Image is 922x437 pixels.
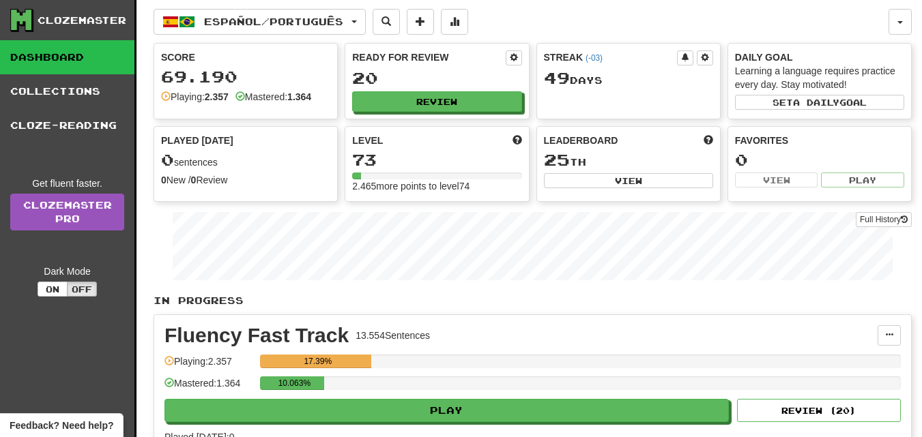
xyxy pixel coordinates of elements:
div: Favorites [735,134,904,147]
span: Played [DATE] [161,134,233,147]
div: Streak [544,50,677,64]
button: Play [164,399,729,422]
div: Playing: 2.357 [164,355,253,377]
div: Mastered: [235,90,311,104]
span: Leaderboard [544,134,618,147]
div: 2.465 more points to level 74 [352,179,521,193]
button: Review [352,91,521,112]
div: 20 [352,70,521,87]
span: This week in points, UTC [704,134,713,147]
span: Level [352,134,383,147]
div: Get fluent faster. [10,177,124,190]
strong: 1.364 [287,91,311,102]
div: Score [161,50,330,64]
span: Score more points to level up [513,134,522,147]
a: ClozemasterPro [10,194,124,230]
strong: 0 [191,175,197,185]
div: Clozemaster [38,14,126,27]
div: Dark Mode [10,265,124,278]
button: Off [67,282,97,297]
div: 73 [352,151,521,168]
div: Ready for Review [352,50,505,64]
button: Review (20) [737,399,901,422]
button: View [544,173,713,188]
span: Open feedback widget [10,419,113,432]
p: In Progress [154,294,912,307]
div: 13.554 Sentences [356,329,430,342]
button: Play [821,172,904,187]
a: (-03) [586,53,603,63]
div: Day s [544,70,713,87]
button: More stats [441,9,468,35]
span: Español / Português [204,16,343,27]
button: Add sentence to collection [407,9,434,35]
strong: 2.357 [205,91,229,102]
button: Search sentences [373,9,400,35]
div: sentences [161,151,330,169]
div: 69.190 [161,68,330,85]
div: Fluency Fast Track [164,325,349,346]
button: Español/Português [154,9,366,35]
span: a daily [793,97,839,107]
div: 17.39% [264,355,371,368]
div: Playing: [161,90,229,104]
div: th [544,151,713,169]
div: 10.063% [264,376,324,390]
button: Seta dailygoal [735,95,904,110]
div: New / Review [161,173,330,187]
button: On [38,282,68,297]
strong: 0 [161,175,167,185]
span: 25 [544,150,570,169]
div: Daily Goal [735,50,904,64]
div: 0 [735,151,904,168]
div: Mastered: 1.364 [164,376,253,399]
button: Full History [856,212,912,227]
button: View [735,172,818,187]
span: 0 [161,150,174,169]
div: Learning a language requires practice every day. Stay motivated! [735,64,904,91]
span: 49 [544,68,570,87]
